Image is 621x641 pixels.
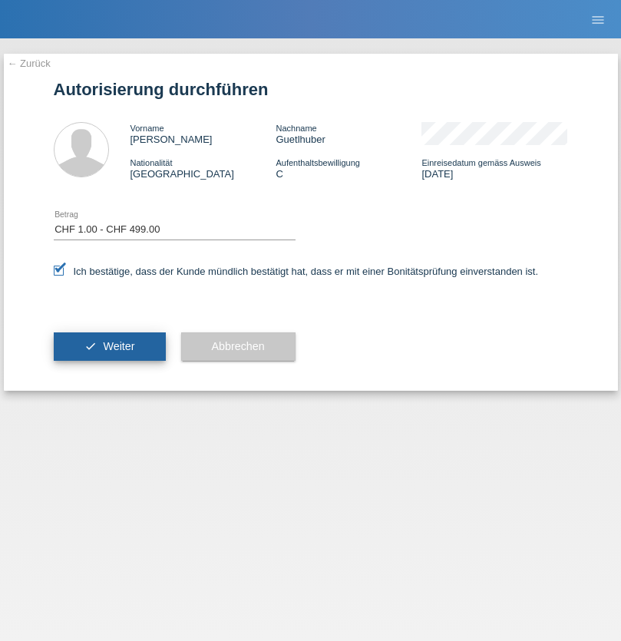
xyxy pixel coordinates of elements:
[276,124,316,133] span: Nachname
[590,12,606,28] i: menu
[8,58,51,69] a: ← Zurück
[54,266,539,277] label: Ich bestätige, dass der Kunde mündlich bestätigt hat, dass er mit einer Bonitätsprüfung einversta...
[84,340,97,352] i: check
[130,158,173,167] span: Nationalität
[54,80,568,99] h1: Autorisierung durchführen
[181,332,296,362] button: Abbrechen
[276,157,421,180] div: C
[421,157,567,180] div: [DATE]
[103,340,134,352] span: Weiter
[421,158,540,167] span: Einreisedatum gemäss Ausweis
[130,157,276,180] div: [GEOGRAPHIC_DATA]
[276,158,359,167] span: Aufenthaltsbewilligung
[130,124,164,133] span: Vorname
[583,15,613,24] a: menu
[276,122,421,145] div: Guetlhuber
[212,340,265,352] span: Abbrechen
[54,332,166,362] button: check Weiter
[130,122,276,145] div: [PERSON_NAME]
